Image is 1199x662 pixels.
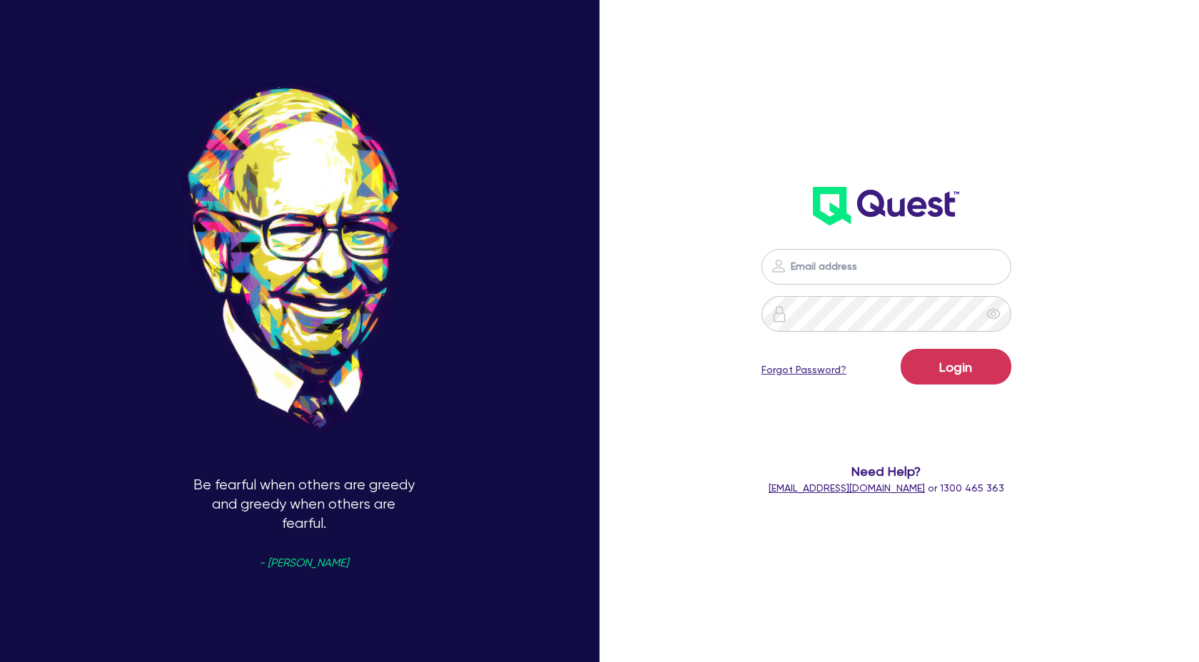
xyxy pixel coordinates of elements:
a: Forgot Password? [762,362,846,377]
button: Login [901,349,1011,385]
input: Email address [762,249,1011,285]
span: eye [986,307,1001,321]
span: or 1300 465 363 [769,482,1004,494]
img: icon-password [771,305,788,322]
span: - [PERSON_NAME] [259,558,348,569]
img: wH2k97JdezQIQAAAABJRU5ErkJggg== [813,187,959,225]
span: Need Help? [729,462,1044,481]
img: icon-password [770,258,787,275]
a: [EMAIL_ADDRESS][DOMAIN_NAME] [769,482,925,494]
